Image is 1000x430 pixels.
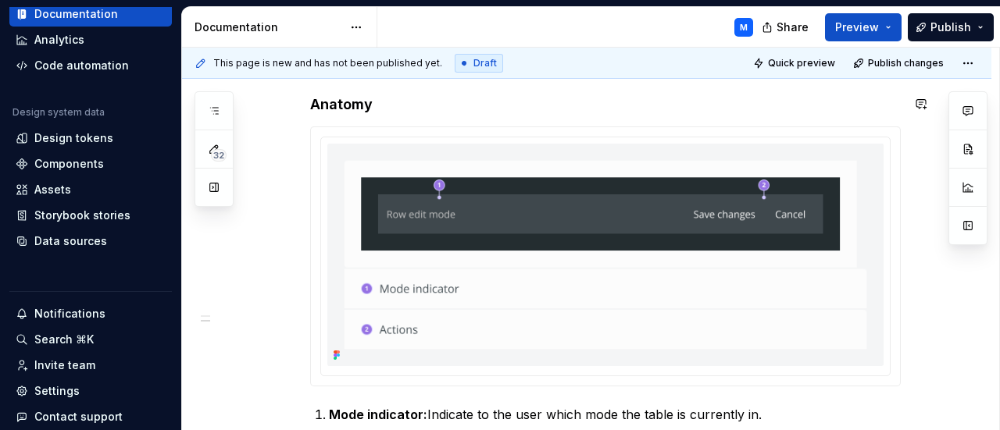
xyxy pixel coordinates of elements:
[9,151,172,176] a: Components
[754,13,819,41] button: Share
[777,20,809,35] span: Share
[768,57,835,69] span: Quick preview
[9,229,172,254] a: Data sources
[9,53,172,78] a: Code automation
[329,407,427,422] strong: Mode indicator:
[9,301,172,326] button: Notifications
[34,156,104,172] div: Components
[9,203,172,228] a: Storybook stories
[34,208,130,223] div: Storybook stories
[9,353,172,378] a: Invite team
[12,106,105,119] div: Design system data
[34,332,94,347] div: Search ⌘K
[848,52,951,74] button: Publish changes
[9,327,172,352] button: Search ⌘K
[34,32,84,48] div: Analytics
[908,13,994,41] button: Publish
[9,2,172,27] a: Documentation
[34,357,95,373] div: Invite team
[748,52,842,74] button: Quick preview
[9,378,172,403] a: Settings
[9,404,172,429] button: Contact support
[34,182,71,197] div: Assets
[825,13,902,41] button: Preview
[34,58,129,73] div: Code automation
[195,20,342,35] div: Documentation
[213,57,442,69] span: This page is new and has not been published yet.
[34,409,123,425] div: Contact support
[473,57,497,69] span: Draft
[34,6,118,22] div: Documentation
[329,405,901,424] p: Indicate to the user which mode the table is currently in.
[34,306,105,322] div: Notifications
[34,233,107,249] div: Data sources
[835,20,879,35] span: Preview
[211,149,227,162] span: 32
[9,177,172,202] a: Assets
[740,21,748,34] div: M
[34,383,80,399] div: Settings
[9,126,172,151] a: Design tokens
[34,130,113,146] div: Design tokens
[868,57,944,69] span: Publish changes
[310,95,901,114] h4: Anatomy
[930,20,971,35] span: Publish
[9,27,172,52] a: Analytics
